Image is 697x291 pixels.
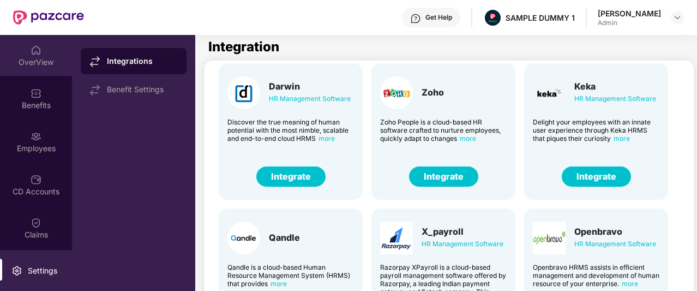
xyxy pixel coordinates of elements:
[562,167,631,187] button: Integrate
[227,263,354,288] div: Qandle is a cloud-based Human Resource Management System (HRMS) that provides
[25,265,61,276] div: Settings
[107,85,178,94] div: Benefit Settings
[574,226,656,237] div: Openbravo
[598,8,661,19] div: [PERSON_NAME]
[11,265,22,276] img: svg+xml;base64,PHN2ZyBpZD0iU2V0dGluZy0yMHgyMCIgeG1sbnM9Imh0dHA6Ly93d3cudzMub3JnLzIwMDAvc3ZnIiB3aW...
[574,93,656,105] div: HR Management Software
[533,222,566,254] img: Card Logo
[380,118,507,142] div: Zoho People is a cloud-based HR software crafted to nurture employees, quickly adapt to changes
[380,76,413,109] img: Card Logo
[425,13,452,22] div: Get Help
[208,40,279,54] h1: Integration
[422,226,503,237] div: X_payroll
[506,13,575,23] div: SAMPLE DUMMY 1
[227,118,354,142] div: Discover the true meaning of human potential with the most nimble, scalable and end-to-end cloud ...
[31,174,41,185] img: svg+xml;base64,PHN2ZyBpZD0iQ0RfQWNjb3VudHMiIGRhdGEtbmFtZT0iQ0QgQWNjb3VudHMiIHhtbG5zPSJodHRwOi8vd3...
[533,263,659,288] div: Openbravo HRMS assists in efficient management and development of human resource of your enterprise.
[598,19,661,27] div: Admin
[31,131,41,142] img: svg+xml;base64,PHN2ZyBpZD0iRW1wbG95ZWVzIiB4bWxucz0iaHR0cDovL3d3dy53My5vcmcvMjAwMC9zdmciIHdpZHRoPS...
[533,118,659,142] div: Delight your employees with an innate user experience through Keka HRMS that piques their curiosity
[269,232,300,243] div: Qandle
[574,81,656,92] div: Keka
[574,238,656,250] div: HR Management Software
[89,56,100,67] img: svg+xml;base64,PHN2ZyB4bWxucz0iaHR0cDovL3d3dy53My5vcmcvMjAwMC9zdmciIHdpZHRoPSIxNy44MzIiIGhlaWdodD...
[673,13,682,22] img: svg+xml;base64,PHN2ZyBpZD0iRHJvcGRvd24tMzJ4MzIiIHhtbG5zPSJodHRwOi8vd3d3LnczLm9yZy8yMDAwL3N2ZyIgd2...
[380,222,413,254] img: Card Logo
[107,56,178,67] div: Integrations
[622,280,638,288] span: more
[269,93,351,105] div: HR Management Software
[269,81,351,92] div: Darwin
[227,76,260,109] img: Card Logo
[31,45,41,56] img: svg+xml;base64,PHN2ZyBpZD0iSG9tZSIgeG1sbnM9Imh0dHA6Ly93d3cudzMub3JnLzIwMDAvc3ZnIiB3aWR0aD0iMjAiIG...
[485,10,501,26] img: Pazcare_Alternative_logo-01-01.png
[410,13,421,24] img: svg+xml;base64,PHN2ZyBpZD0iSGVscC0zMngzMiIgeG1sbnM9Imh0dHA6Ly93d3cudzMub3JnLzIwMDAvc3ZnIiB3aWR0aD...
[533,76,566,109] img: Card Logo
[31,88,41,99] img: svg+xml;base64,PHN2ZyBpZD0iQmVuZWZpdHMiIHhtbG5zPSJodHRwOi8vd3d3LnczLm9yZy8yMDAwL3N2ZyIgd2lkdGg9Ij...
[319,134,335,142] span: more
[256,167,326,187] button: Integrate
[422,87,444,98] div: Zoho
[614,134,630,142] span: more
[89,85,100,96] img: svg+xml;base64,PHN2ZyB4bWxucz0iaHR0cDovL3d3dy53My5vcmcvMjAwMC9zdmciIHdpZHRoPSIxNy44MzIiIGhlaWdodD...
[227,222,260,254] img: Card Logo
[271,280,287,288] span: more
[31,217,41,228] img: svg+xml;base64,PHN2ZyBpZD0iQ2xhaW0iIHhtbG5zPSJodHRwOi8vd3d3LnczLm9yZy8yMDAwL3N2ZyIgd2lkdGg9IjIwIi...
[13,10,84,25] img: New Pazcare Logo
[460,134,476,142] span: more
[409,167,478,187] button: Integrate
[422,238,503,250] div: HR Management Software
